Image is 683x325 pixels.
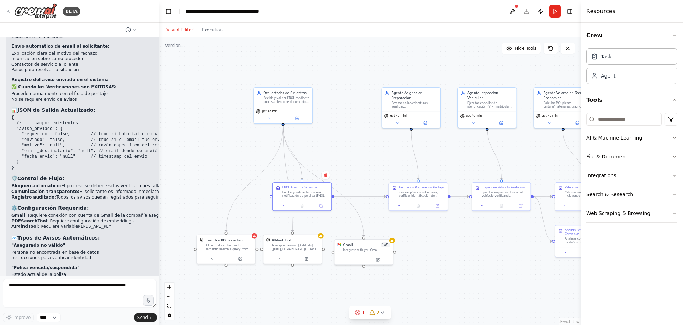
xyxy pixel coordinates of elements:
div: Asignacion Preparacion Peritaje [399,185,444,189]
code: MINDS_API_KEY [78,224,111,229]
button: Delete node [321,171,330,180]
div: PDFSearchToolSearch a PDF's contentA tool that can be used to semantic search a query from a PDF'... [196,235,256,264]
g: Edge from 409e851a-9707-4984-b8dc-3c1f0560e06e to a3cd94fa-50a6-48da-85c1-bfaf861e84d4 [281,126,305,180]
button: zoom out [165,292,174,301]
div: Agente Inspeccion Vehicular [467,90,513,100]
button: Open in side panel [313,203,329,209]
button: Execution [197,26,227,34]
img: PDFSearchTool [200,238,204,242]
strong: ✅ Cuando las Verificaciones son EXITOSAS: [11,84,117,89]
li: No se requiere envío de avisos [11,97,186,103]
div: Orquestador de Siniestros [263,90,309,95]
g: Edge from a3cd94fa-50a6-48da-85c1-bfaf861e84d4 to f97dd40a-3e95-4ab8-b39a-d0ba10fbfe21 [334,194,386,199]
div: Crew [586,46,677,90]
div: Search a PDF's content [206,238,244,242]
button: 12 [349,306,391,319]
div: Calcular MO, piezas, pintura/materiales, diagnosis y calibraciones (incl. ADAS), aplicar deprecia... [543,101,589,109]
span: gpt-4o-mini [466,114,483,118]
div: AIMind Tool [272,238,291,242]
span: Hide Tools [515,46,536,51]
li: El solicitante es informado inmediatamente [11,189,186,195]
div: Agente Asignacion PreparacionRevisar póliza/coberturas, verificar VIN/kilometraje/antecedentes, d... [382,87,441,128]
li: Contactos de servicio al cliente [11,62,186,68]
strong: Envío automático de email al solicitante: [11,44,110,49]
strong: Registro del aviso enviado en el sistema [11,77,109,82]
button: Web Scraping & Browsing [586,204,677,222]
div: Analizar compatibilidad técnica de daños cuando existe tercero implicado, evaluar criterios para ... [565,237,611,244]
g: Edge from f97dd40a-3e95-4ab8-b39a-d0ba10fbfe21 to c6dd1de5-e7b6-4d2d-83d6-b7130f8ccc51 [451,194,469,199]
button: No output available [491,203,511,209]
div: Inspeccion Vehiculo Peritacion [482,185,525,189]
div: Analisis Responsabilidad ConveniosAnalizar compatibilidad técnica de daños cuando existe tercero ... [555,225,614,257]
li: Coberturas insuficientes [11,34,186,40]
img: AIMindTool [266,238,270,242]
div: Integrate with you Gmail [343,248,390,252]
button: Tools [586,90,677,110]
strong: Control de Flujo: [17,175,64,181]
g: Edge from 409e851a-9707-4984-b8dc-3c1f0560e06e to 345e0ed3-d8c6-4ef4-998a-fe2cca423fa5 [281,126,295,232]
g: Edge from 39b6713b-8046-4293-bfc6-a5e48e6e2eed to f97dd40a-3e95-4ab8-b39a-d0ba10fbfe21 [409,131,420,179]
button: Integrations [586,166,677,185]
div: Ejecutar checklist de identificación (VIN, matrícula, odómetro), capturar fotos 360º + detalles, ... [467,101,513,109]
li: Estado actual de la póliza [11,272,186,278]
strong: "Póliza vencida/suspendida" [11,265,79,270]
h3: 🛡️ [11,175,186,182]
strong: Gmail [11,213,25,218]
div: Inspeccion Vehiculo PeritacionEjecutar inspección física del vehículo verificando identificación ... [472,182,531,211]
button: File & Document [586,147,677,166]
strong: AIMindTool [11,224,38,229]
g: Edge from c6dd1de5-e7b6-4d2d-83d6-b7130f8ccc51 to 09909346-72bf-40ec-973c-d1b1510d7e2b [534,194,552,244]
h3: 📊 [11,106,186,114]
a: React Flow attribution [560,320,579,324]
div: FNOL Apertura Siniestro [282,185,317,189]
g: Edge from 409e851a-9707-4984-b8dc-3c1f0560e06e to 2627b099-706c-44e3-aff8-3194bd576c26 [224,126,285,232]
button: No output available [575,250,594,255]
div: Tools [586,110,677,229]
button: Switch to previous chat [122,26,139,34]
div: React Flow controls [165,283,174,320]
strong: Registro auditado: [11,195,56,200]
li: Información sobre cómo proceder [11,56,186,62]
li: : Requiere conexión con cuenta de Gmail de la compañía aseguradora [11,213,186,219]
h3: ⚙️ [11,204,186,211]
button: Open in side panel [293,256,320,262]
li: El proceso se detiene si las verificaciones fallan [11,183,186,189]
button: No output available [575,203,594,209]
h3: 📧 [11,234,186,241]
div: Analisis Responsabilidad Convenios [565,228,611,236]
button: Hide Tools [502,43,541,54]
li: Pasos para resolver la situación [11,67,186,73]
g: Edge from c3be6786-6f02-4618-893c-42f7768091d2 to a3946a97-f739-41bd-9b01-dfc9b23fac9d [561,131,587,179]
li: Persona no encontrada en base de datos [11,250,186,256]
strong: JSON de Salida Actualizado: [17,107,95,113]
g: Edge from 906979be-602e-4954-aa39-0bf445c87d1a to c6dd1de5-e7b6-4d2d-83d6-b7130f8ccc51 [485,126,504,180]
button: Crew [586,26,677,46]
div: Orquestador de SiniestrosRecibir y validar FNOL mediante procesamiento de documentos PDF, verific... [253,87,313,124]
h4: Resources [586,7,615,16]
div: Calcular valoración detallada incluyendo mano de obra, piezas según política, pintura/materiales,... [565,190,611,198]
div: Recibir y validar la primera notificación de pérdida (FNOL) procesando documentos PDF proporciona... [282,190,328,198]
button: fit view [165,301,174,310]
img: Logo [14,3,57,19]
strong: Configuración Requerida: [17,205,89,211]
div: AIMindToolAIMind ToolA wrapper around [AI-Minds]([URL][DOMAIN_NAME]). Useful for when you need an... [263,235,322,264]
li: : Requiere configuración de embeddings [11,219,186,224]
strong: Tipos de Avisos Automáticos: [17,235,100,241]
div: Agente Valoracion Tecnico Economica [543,90,589,100]
span: Number of enabled actions [381,242,390,247]
span: gpt-4o-mini [262,109,279,113]
span: 2 [376,309,380,316]
span: gpt-4o-mini [542,114,558,118]
div: Recibir y validar FNOL mediante procesamiento de documentos PDF, verificar estatus del asegurado ... [263,96,309,104]
button: Open in side panel [488,120,514,126]
span: Send [137,315,148,320]
li: Explicación clara del motivo del rechazo [11,51,186,57]
button: Visual Editor [162,26,197,34]
li: Todos los avisos quedan registrados para seguimiento [11,195,186,200]
li: Procede normalmente con el flujo de peritaje [11,91,186,97]
div: Agente Inspeccion VehicularEjecutar checklist de identificación (VIN, matrícula, odómetro), captu... [457,87,517,128]
button: Start a new chat [142,26,154,34]
strong: PDFSearchTool [11,219,47,224]
div: FNOL Apertura SiniestroRecibir y validar la primera notificación de pérdida (FNOL) procesando doc... [272,182,332,211]
div: Agente Valoracion Tecnico EconomicaCalcular MO, piezas, pintura/materiales, diagnosis y calibraci... [533,87,593,128]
